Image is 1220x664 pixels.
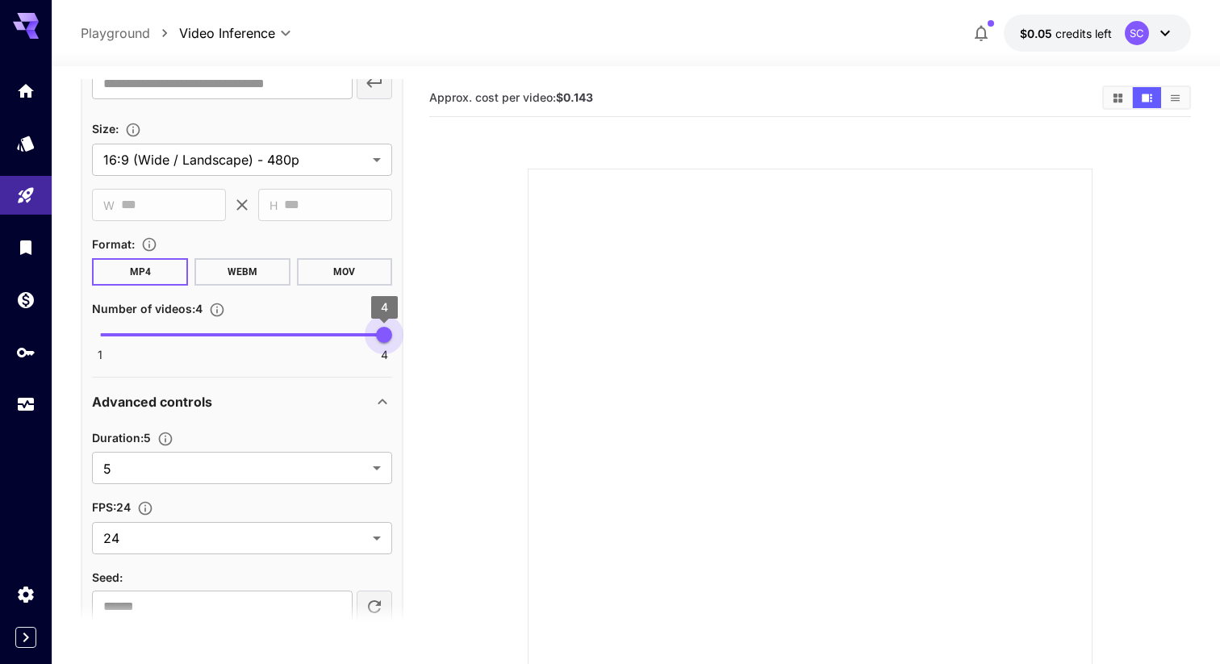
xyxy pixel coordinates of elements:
[16,584,36,604] div: Settings
[92,258,188,286] button: MP4
[92,237,135,251] span: Format :
[194,258,290,286] button: WEBM
[16,395,36,415] div: Usage
[1055,27,1112,40] span: credits left
[16,237,36,257] div: Library
[381,347,388,363] span: 4
[16,81,36,101] div: Home
[92,122,119,136] span: Size :
[103,459,366,478] span: 5
[16,186,36,206] div: Playground
[1102,86,1191,110] div: Show videos in grid viewShow videos in video viewShow videos in list view
[92,392,212,411] p: Advanced controls
[179,23,275,43] span: Video Inference
[98,347,102,363] span: 1
[92,500,131,514] span: FPS : 24
[297,258,393,286] button: MOV
[81,23,150,43] a: Playground
[16,342,36,362] div: API Keys
[92,431,151,445] span: Duration : 5
[1104,87,1132,108] button: Show videos in grid view
[103,150,366,169] span: 16:9 (Wide / Landscape) - 480p
[381,300,388,314] span: 4
[131,500,160,516] button: Set the fps
[1004,15,1191,52] button: $0.05SC
[1125,21,1149,45] div: SC
[556,90,593,104] b: $0.143
[429,90,593,104] span: Approx. cost per video:
[135,236,164,253] button: Choose the file format for the output video.
[1133,87,1161,108] button: Show videos in video view
[103,196,115,215] span: W
[151,431,180,447] button: Set the number of duration
[15,627,36,648] button: Expand sidebar
[92,302,203,315] span: Number of videos : 4
[203,302,232,318] button: Specify how many videos to generate in a single request. Each video generation will be charged se...
[103,528,366,548] span: 24
[81,23,179,43] nav: breadcrumb
[1161,87,1189,108] button: Show videos in list view
[92,382,392,421] div: Advanced controls
[1020,25,1112,42] div: $0.05
[92,570,123,584] span: Seed :
[1020,27,1055,40] span: $0.05
[16,133,36,153] div: Models
[119,122,148,138] button: Adjust the dimensions of the generated image by specifying its width and height in pixels, or sel...
[269,196,278,215] span: H
[16,290,36,310] div: Wallet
